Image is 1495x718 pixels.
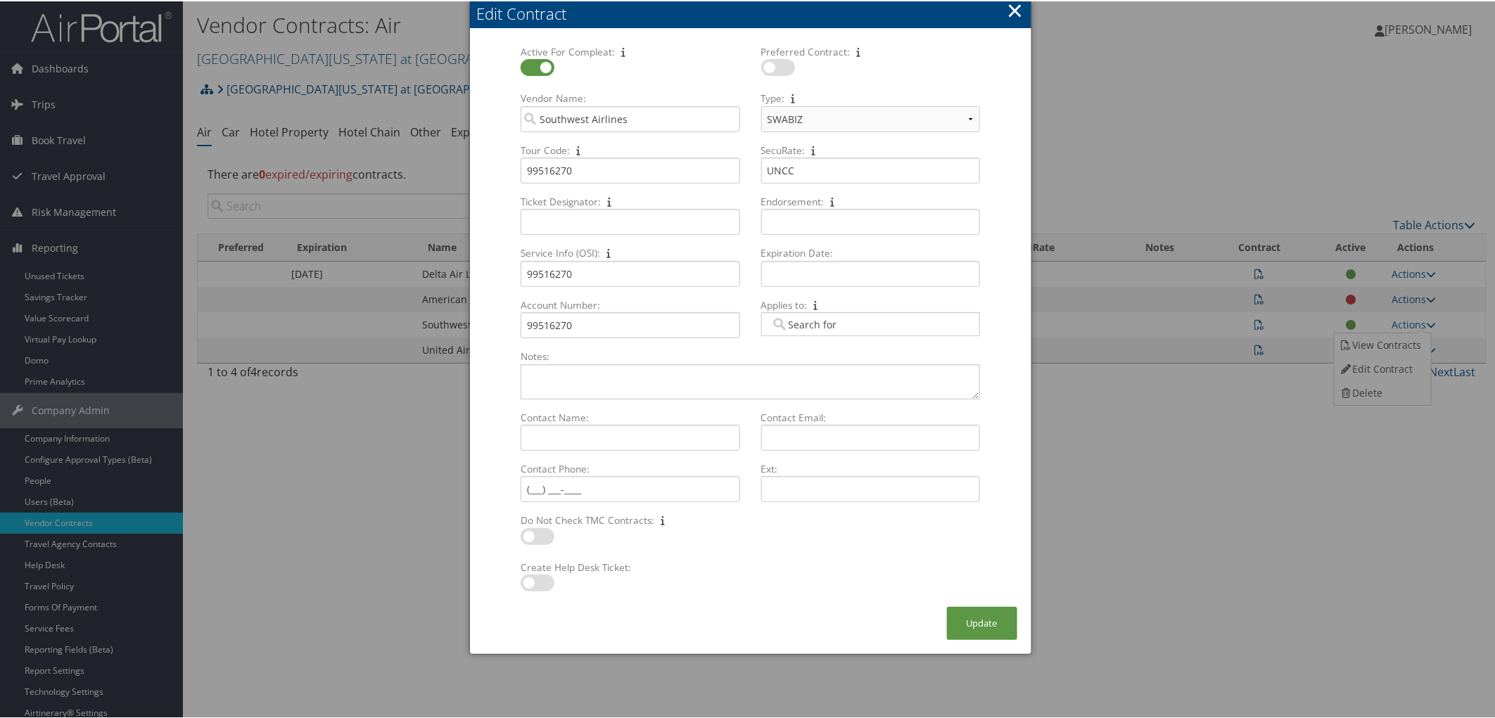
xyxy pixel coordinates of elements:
[756,193,986,207] label: Endorsement:
[761,259,980,286] input: Expiration Date:
[515,245,745,259] label: Service Info (OSI):
[515,142,745,156] label: Tour Code:
[761,207,980,233] input: Endorsement:
[515,559,745,573] label: Create Help Desk Ticket:
[521,207,739,233] input: Ticket Designator:
[515,193,745,207] label: Ticket Designator:
[756,297,986,311] label: Applies to:
[521,105,739,131] input: Vendor Name:
[756,44,986,58] label: Preferred Contract:
[521,363,979,398] textarea: Notes:
[761,156,980,182] input: SecuRate:
[756,245,986,259] label: Expiration Date:
[761,423,980,449] input: Contact Email:
[521,259,739,286] input: Service Info (OSI):
[521,311,739,337] input: Account Number:
[756,90,986,104] label: Type:
[515,512,745,526] label: Do Not Check TMC Contracts:
[521,475,739,501] input: Contact Phone:
[756,461,986,475] label: Ext:
[521,423,739,449] input: Contact Name:
[515,461,745,475] label: Contact Phone:
[761,105,980,131] select: Type:
[756,409,986,423] label: Contact Email:
[477,1,1031,23] div: Edit Contract
[515,297,745,311] label: Account Number:
[756,142,986,156] label: SecuRate:
[515,348,985,362] label: Notes:
[515,44,745,58] label: Active For Compleat:
[947,605,1017,639] button: Update
[770,316,849,330] input: Applies to:
[515,90,745,104] label: Vendor Name:
[521,156,739,182] input: Tour Code:
[515,409,745,423] label: Contact Name:
[761,475,980,501] input: Ext:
